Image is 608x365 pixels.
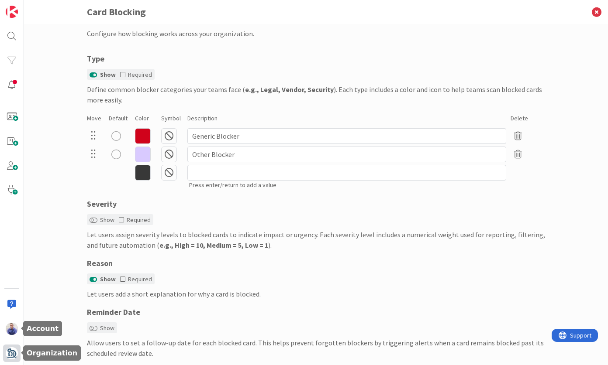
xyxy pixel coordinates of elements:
[6,323,18,335] img: JG
[128,276,152,282] span: Required
[120,72,152,78] button: Required
[27,349,77,357] h5: Organization
[128,72,152,78] span: Required
[87,53,546,65] div: Type
[87,114,104,123] div: Move
[161,114,183,123] div: Symbol
[90,275,116,284] label: Show
[87,198,546,210] div: Severity
[187,114,506,123] div: Description
[159,241,268,249] b: e.g., High = 10, Medium = 5, Low = 1
[27,324,59,333] h5: Account
[90,215,114,225] label: Show
[189,181,506,190] p: Press enter/return to add a value
[90,72,97,78] button: Show
[511,114,546,123] div: Delete
[87,84,546,105] div: Define common blocker categories your teams face ( ). Each type includes a color and icon to help...
[119,217,151,223] button: Required
[109,114,131,123] div: Default
[87,338,546,358] div: Allow users to set a follow-up date for each blocked card. This helps prevent forgotten blockers ...
[90,324,114,333] label: Show
[87,257,546,269] div: Reason
[87,289,546,299] div: Let users add a short explanation for why a card is blocked.
[87,28,254,39] p: Configure how blocking works across your organization.
[245,85,334,94] b: e.g., Legal, Vendor, Security
[90,70,116,79] label: Show
[90,325,97,331] button: Show
[135,114,157,123] div: Color
[6,347,18,359] img: avatar
[90,276,97,283] button: Show
[6,6,18,18] img: Visit kanbanzone.com
[127,217,151,223] span: Required
[87,306,546,318] div: Reminder Date
[90,217,97,223] button: Show
[120,276,152,282] button: Required
[87,229,546,250] div: Let users assign severity levels to blocked cards to indicate impact or urgency. Each severity le...
[18,1,40,12] span: Support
